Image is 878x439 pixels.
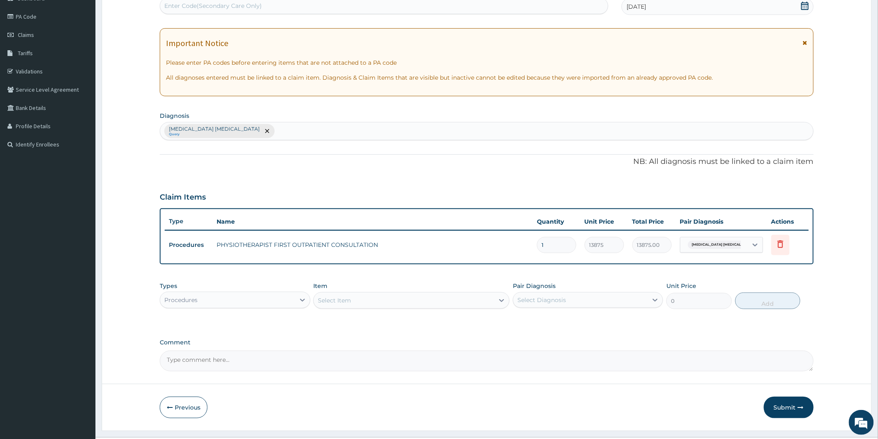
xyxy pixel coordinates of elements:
div: Select Diagnosis [517,296,566,304]
p: Please enter PA codes before entering items that are not attached to a PA code [166,59,807,67]
img: d_794563401_company_1708531726252_794563401 [15,41,34,62]
button: Submit [764,397,814,418]
span: Tariffs [18,49,33,57]
th: Quantity [533,213,580,230]
div: Procedures [164,296,198,304]
th: Actions [767,213,809,230]
td: Procedures [165,237,212,253]
h3: Claim Items [160,193,206,202]
th: Unit Price [580,213,628,230]
label: Pair Diagnosis [513,282,556,290]
th: Type [165,214,212,229]
th: Name [212,213,533,230]
span: Claims [18,31,34,39]
textarea: Type your message and hit 'Enter' [4,227,158,256]
div: Minimize live chat window [136,4,156,24]
label: Comment [160,339,814,346]
button: Add [735,293,801,309]
label: Diagnosis [160,112,189,120]
div: Chat with us now [43,46,139,57]
label: Unit Price [666,282,696,290]
span: [DATE] [627,2,646,11]
small: Query [169,132,260,137]
button: Previous [160,397,207,418]
span: [MEDICAL_DATA] [MEDICAL_DATA] [688,241,758,249]
p: All diagnoses entered must be linked to a claim item. Diagnosis & Claim Items that are visible bu... [166,73,807,82]
h1: Important Notice [166,39,228,48]
span: remove selection option [263,127,271,135]
p: NB: All diagnosis must be linked to a claim item [160,156,814,167]
div: Enter Code(Secondary Care Only) [164,2,262,10]
span: We're online! [48,105,115,188]
label: Item [313,282,327,290]
div: Select Item [318,296,351,305]
td: PHYSIOTHERAPIST FIRST OUTPATIENT CONSULTATION [212,237,533,253]
th: Pair Diagnosis [676,213,767,230]
label: Types [160,283,177,290]
p: [MEDICAL_DATA] [MEDICAL_DATA] [169,126,260,132]
th: Total Price [628,213,676,230]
